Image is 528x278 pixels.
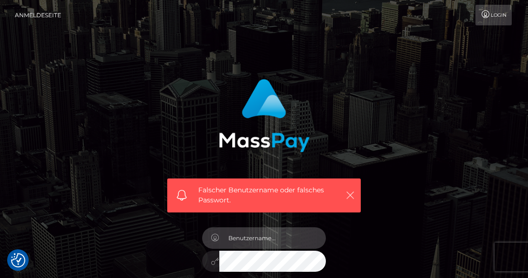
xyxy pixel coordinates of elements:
input: Benutzername... [219,227,326,249]
font: Anmeldeseite [15,11,61,19]
button: Einwilligungspräferenzen [11,253,25,267]
img: MassPay-Anmeldung [219,79,310,152]
img: Zustimmungsschaltfläche erneut aufrufen [11,253,25,267]
font: Login [491,12,506,18]
font: Falscher Benutzername oder falsches Passwort. [198,186,324,204]
a: Anmeldeseite [15,5,61,25]
a: Login [475,5,512,25]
